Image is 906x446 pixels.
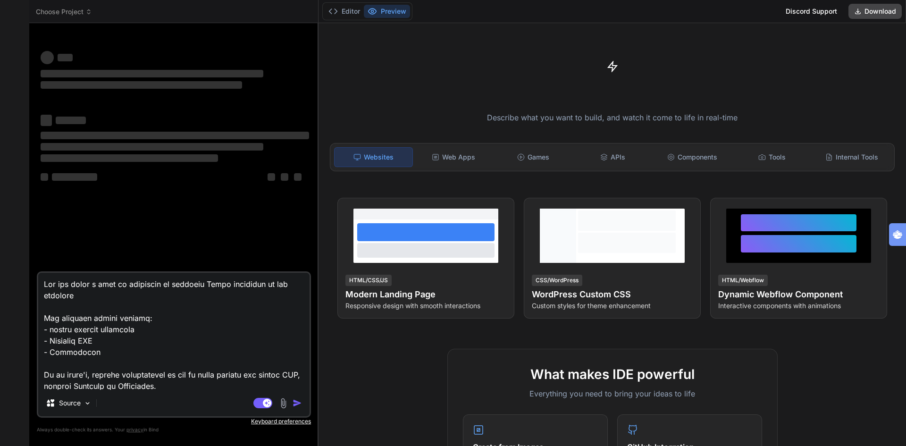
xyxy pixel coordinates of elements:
[41,51,54,64] span: ‌
[38,273,310,390] textarea: Lor ips dolor s amet co adipiscin el seddoeiu Tempo incididun ut lab etdolore Mag aliquaen admini...
[58,54,73,61] span: ‌
[278,398,289,409] img: attachment
[36,7,92,17] span: Choose Project
[325,5,364,18] button: Editor
[37,418,311,425] p: Keyboard preferences
[848,4,902,19] button: Download
[718,275,768,286] div: HTML/Webflow
[52,173,97,181] span: ‌
[495,147,572,167] div: Games
[345,301,506,311] p: Responsive design with smooth interactions
[532,288,693,301] h4: WordPress Custom CSS
[41,173,48,181] span: ‌
[345,288,506,301] h4: Modern Landing Page
[345,275,392,286] div: HTML/CSS/JS
[56,117,86,124] span: ‌
[718,288,879,301] h4: Dynamic Webflow Component
[41,115,52,126] span: ‌
[463,364,762,384] h2: What makes IDE powerful
[334,147,413,167] div: Websites
[41,81,242,89] span: ‌
[532,275,582,286] div: CSS/WordPress
[268,173,275,181] span: ‌
[780,4,843,19] div: Discord Support
[84,399,92,407] img: Pick Models
[41,143,263,151] span: ‌
[126,427,143,432] span: privacy
[654,147,731,167] div: Components
[574,147,652,167] div: APIs
[718,301,879,311] p: Interactive components with animations
[59,398,81,408] p: Source
[294,173,302,181] span: ‌
[41,132,309,139] span: ‌
[813,147,890,167] div: Internal Tools
[293,398,302,408] img: icon
[463,388,762,399] p: Everything you need to bring your ideas to life
[733,147,811,167] div: Tools
[415,147,493,167] div: Web Apps
[41,70,263,77] span: ‌
[324,112,900,124] p: Describe what you want to build, and watch it come to life in real-time
[281,173,288,181] span: ‌
[532,301,693,311] p: Custom styles for theme enhancement
[41,154,218,162] span: ‌
[37,425,311,434] p: Always double-check its answers. Your in Bind
[364,5,410,18] button: Preview
[324,89,900,106] h1: Turn ideas into code instantly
